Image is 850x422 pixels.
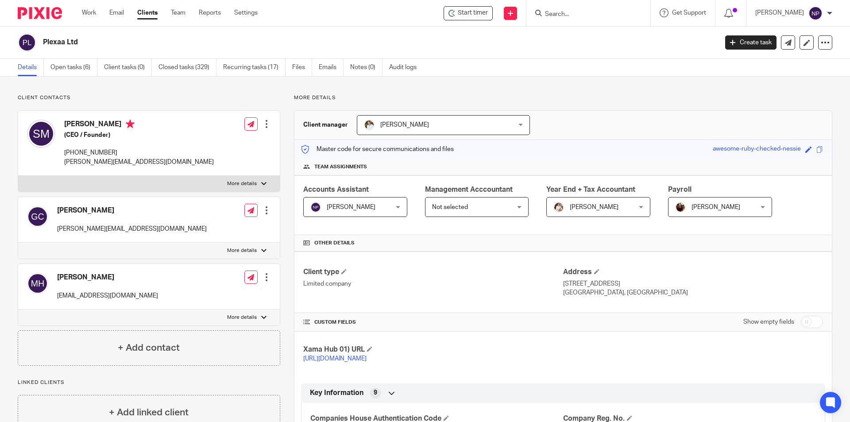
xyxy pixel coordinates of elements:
img: svg%3E [18,33,36,52]
a: Reports [199,8,221,17]
p: Master code for secure communications and files [301,145,454,154]
h4: Client type [303,267,563,277]
span: Start timer [458,8,488,18]
p: [PERSON_NAME][EMAIL_ADDRESS][DOMAIN_NAME] [64,158,214,166]
span: Payroll [668,186,692,193]
p: More details [227,180,257,187]
img: Kayleigh%20Henson.jpeg [553,202,564,213]
img: Pixie [18,7,62,19]
p: More details [294,94,832,101]
p: [GEOGRAPHIC_DATA], [GEOGRAPHIC_DATA] [563,288,823,297]
p: More details [227,314,257,321]
a: [URL][DOMAIN_NAME] [303,356,367,362]
span: Management Acccountant [425,186,513,193]
div: awesome-ruby-checked-nessie [713,144,801,155]
a: Recurring tasks (17) [223,59,286,76]
p: More details [227,247,257,254]
span: [PERSON_NAME] [692,204,740,210]
h4: [PERSON_NAME] [57,206,207,215]
a: Client tasks (0) [104,59,152,76]
img: svg%3E [808,6,823,20]
a: Team [171,8,185,17]
span: Other details [314,240,355,247]
h4: + Add linked client [109,406,189,419]
p: Client contacts [18,94,280,101]
p: [PHONE_NUMBER] [64,148,214,157]
p: Limited company [303,279,563,288]
a: Work [82,8,96,17]
a: Closed tasks (329) [158,59,216,76]
p: [PERSON_NAME][EMAIL_ADDRESS][DOMAIN_NAME] [57,225,207,233]
a: Clients [137,8,158,17]
h5: (CEO / Founder) [64,131,214,139]
h4: CUSTOM FIELDS [303,319,563,326]
img: svg%3E [27,120,55,148]
img: svg%3E [27,273,48,294]
span: Not selected [432,204,468,210]
a: Notes (0) [350,59,382,76]
h2: Plexaa Ltd [43,38,578,47]
span: Get Support [672,10,706,16]
p: [PERSON_NAME] [755,8,804,17]
a: Audit logs [389,59,423,76]
a: Emails [319,59,344,76]
h4: + Add contact [118,341,180,355]
span: [PERSON_NAME] [570,204,618,210]
h4: Xama Hub 01) URL [303,345,563,354]
p: [STREET_ADDRESS] [563,279,823,288]
img: svg%3E [310,202,321,213]
label: Show empty fields [743,317,794,326]
a: Email [109,8,124,17]
a: Details [18,59,44,76]
h4: Address [563,267,823,277]
h4: [PERSON_NAME] [64,120,214,131]
i: Primary [126,120,135,128]
span: [PERSON_NAME] [327,204,375,210]
p: Linked clients [18,379,280,386]
img: sarah-royle.jpg [364,120,375,130]
input: Search [544,11,624,19]
a: Files [292,59,312,76]
span: Key Information [310,388,363,398]
h3: Client manager [303,120,348,129]
p: [EMAIL_ADDRESS][DOMAIN_NAME] [57,291,158,300]
div: Plexaa Ltd [444,6,493,20]
img: svg%3E [27,206,48,227]
span: [PERSON_NAME] [380,122,429,128]
span: Team assignments [314,163,367,170]
a: Settings [234,8,258,17]
span: Accounts Assistant [303,186,369,193]
a: Open tasks (6) [50,59,97,76]
img: MaxAcc_Sep21_ElliDeanPhoto_030.jpg [675,202,686,213]
span: Year End + Tax Accountant [546,186,635,193]
span: 9 [374,388,377,397]
a: Create task [725,35,777,50]
h4: [PERSON_NAME] [57,273,158,282]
